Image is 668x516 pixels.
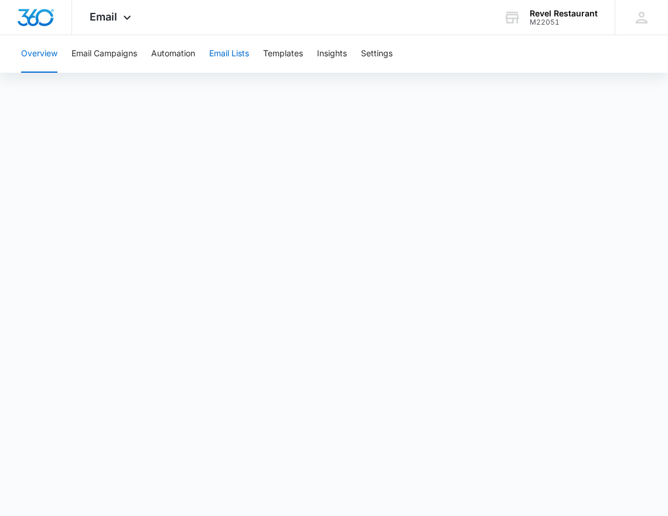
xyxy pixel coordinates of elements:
button: Settings [361,35,393,73]
button: Overview [21,35,57,73]
button: Templates [263,35,303,73]
div: account id [530,18,598,26]
button: Email Campaigns [71,35,137,73]
button: Insights [317,35,347,73]
div: account name [530,9,598,18]
span: Email [90,11,117,23]
button: Automation [151,35,195,73]
button: Email Lists [209,35,249,73]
